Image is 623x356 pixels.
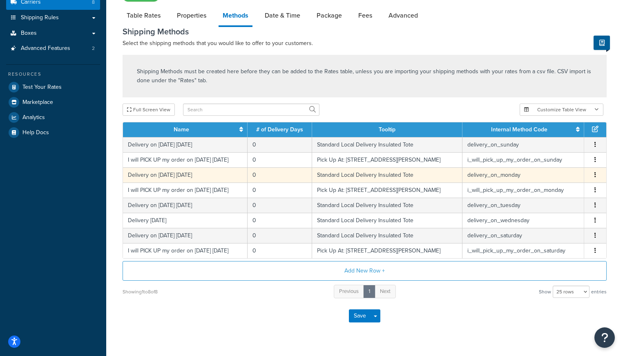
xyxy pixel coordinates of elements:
td: I will PICK UP my order on [DATE] [DATE] [123,152,248,167]
a: Advanced [384,6,422,25]
td: i_will_pick_up_my_order_on_saturday [462,243,584,258]
span: Advanced Features [21,45,70,52]
button: Customize Table View [520,104,603,116]
a: 1 [363,285,375,298]
a: Fees [354,6,376,25]
td: Standard Local Delivery Insulated Tote [312,213,462,228]
td: Standard Local Delivery Insulated Tote [312,137,462,152]
a: Internal Method Code [491,125,547,134]
td: 0 [248,167,312,183]
a: Analytics [6,110,100,125]
span: entries [591,286,607,297]
button: Open Resource Center [594,327,615,348]
span: Marketplace [22,99,53,106]
a: Previous [334,285,364,298]
td: Pick Up At: [STREET_ADDRESS][PERSON_NAME] [312,243,462,258]
td: delivery_on_tuesday [462,198,584,213]
div: Showing 1 to 8 of 8 [123,286,158,297]
span: Show [539,286,551,297]
td: i_will_pick_up_my_order_on_monday [462,183,584,198]
a: Table Rates [123,6,165,25]
td: delivery_on_wednesday [462,213,584,228]
h3: Shipping Methods [123,27,607,36]
a: Methods [219,6,252,27]
button: Save [349,309,371,322]
td: Standard Local Delivery Insulated Tote [312,198,462,213]
a: Name [174,125,189,134]
td: 0 [248,228,312,243]
a: Date & Time [261,6,304,25]
td: 0 [248,198,312,213]
li: Advanced Features [6,41,100,56]
td: Delivery on [DATE] [DATE] [123,228,248,243]
p: Shipping Methods must be created here before they can be added to the Rates table, unless you are... [137,67,592,85]
td: 0 [248,152,312,167]
button: Add New Row + [123,261,607,281]
a: Next [375,285,396,298]
th: # of Delivery Days [248,122,312,137]
td: Delivery [DATE] [123,213,248,228]
p: Select the shipping methods that you would like to offer to your customers. [123,38,607,48]
td: 0 [248,243,312,258]
a: Package [313,6,346,25]
input: Search [183,104,319,116]
a: Shipping Rules [6,10,100,25]
td: Delivery on [DATE] [DATE] [123,167,248,183]
td: delivery_on_saturday [462,228,584,243]
span: Analytics [22,114,45,121]
td: Pick Up At: [STREET_ADDRESS][PERSON_NAME] [312,183,462,198]
button: Show Help Docs [594,36,610,50]
span: Test Your Rates [22,84,62,91]
td: I will PICK UP my order on [DATE] [DATE] [123,183,248,198]
td: delivery_on_sunday [462,137,584,152]
span: Boxes [21,30,37,37]
a: Marketplace [6,95,100,110]
td: Standard Local Delivery Insulated Tote [312,228,462,243]
span: Help Docs [22,129,49,136]
td: Pick Up At: [STREET_ADDRESS][PERSON_NAME] [312,152,462,167]
span: Next [380,287,391,295]
span: Previous [339,287,359,295]
span: 2 [92,45,95,52]
td: I will PICK UP my order on [DATE] [DATE] [123,243,248,258]
th: Tooltip [312,122,462,137]
td: 0 [248,213,312,228]
a: Advanced Features2 [6,41,100,56]
button: Full Screen View [123,104,175,116]
td: 0 [248,137,312,152]
span: Shipping Rules [21,14,59,21]
a: Help Docs [6,125,100,140]
td: delivery_on_monday [462,167,584,183]
a: Test Your Rates [6,80,100,95]
td: Standard Local Delivery Insulated Tote [312,167,462,183]
a: Boxes [6,26,100,41]
div: Resources [6,71,100,78]
td: Delivery on [DATE] [DATE] [123,198,248,213]
td: i_will_pick_up_my_order_on_sunday [462,152,584,167]
td: 0 [248,183,312,198]
a: Properties [173,6,210,25]
td: Delivery on [DATE] [DATE] [123,137,248,152]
